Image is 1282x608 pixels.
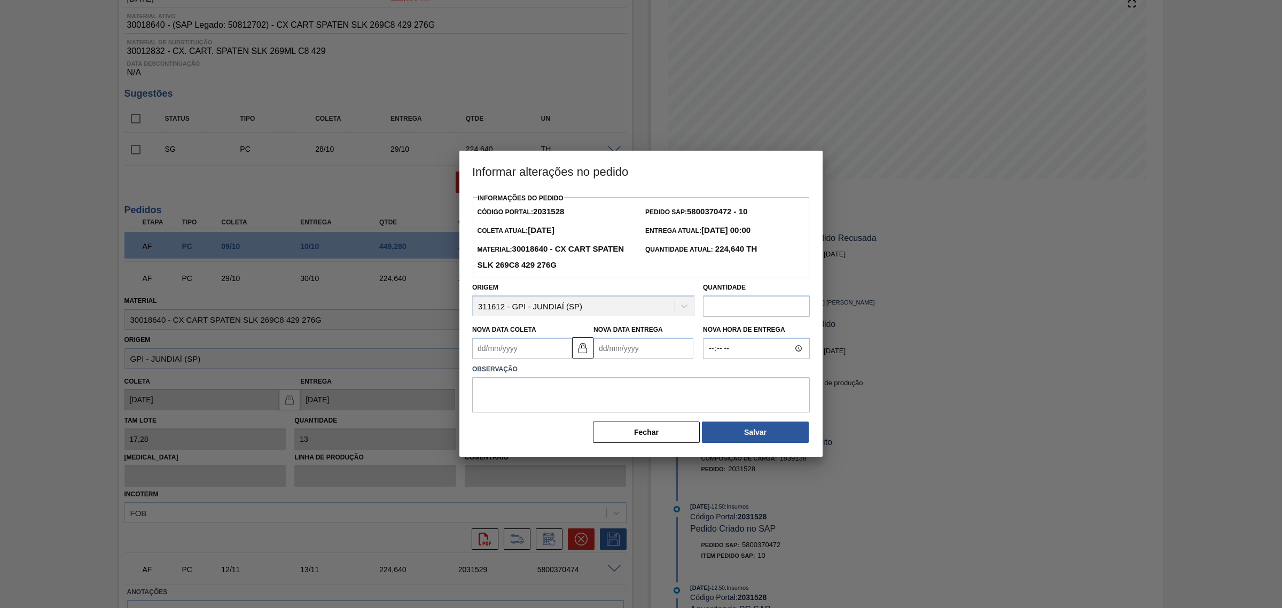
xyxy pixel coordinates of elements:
span: Entrega Atual: [645,227,751,235]
strong: 2031528 [533,207,564,216]
strong: 224,640 TH [713,244,757,253]
span: Material: [477,246,624,269]
label: Origem [472,284,498,291]
input: dd/mm/yyyy [593,338,693,359]
strong: [DATE] [528,225,554,235]
button: locked [572,337,593,358]
label: Informações do Pedido [478,194,564,202]
span: Pedido SAP: [645,208,747,216]
label: Nova Hora de Entrega [703,322,810,338]
span: Coleta Atual: [477,227,554,235]
strong: 30018640 - CX CART SPATEN SLK 269C8 429 276G [477,244,624,269]
button: Fechar [593,422,700,443]
span: Quantidade Atual: [645,246,757,253]
label: Nova Data Coleta [472,326,536,333]
h3: Informar alterações no pedido [459,151,823,191]
button: Salvar [702,422,809,443]
label: Nova Data Entrega [593,326,663,333]
label: Observação [472,362,810,377]
input: dd/mm/yyyy [472,338,572,359]
img: locked [576,341,589,354]
strong: [DATE] 00:00 [701,225,751,235]
strong: 5800370472 - 10 [687,207,747,216]
label: Quantidade [703,284,746,291]
span: Código Portal: [477,208,564,216]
